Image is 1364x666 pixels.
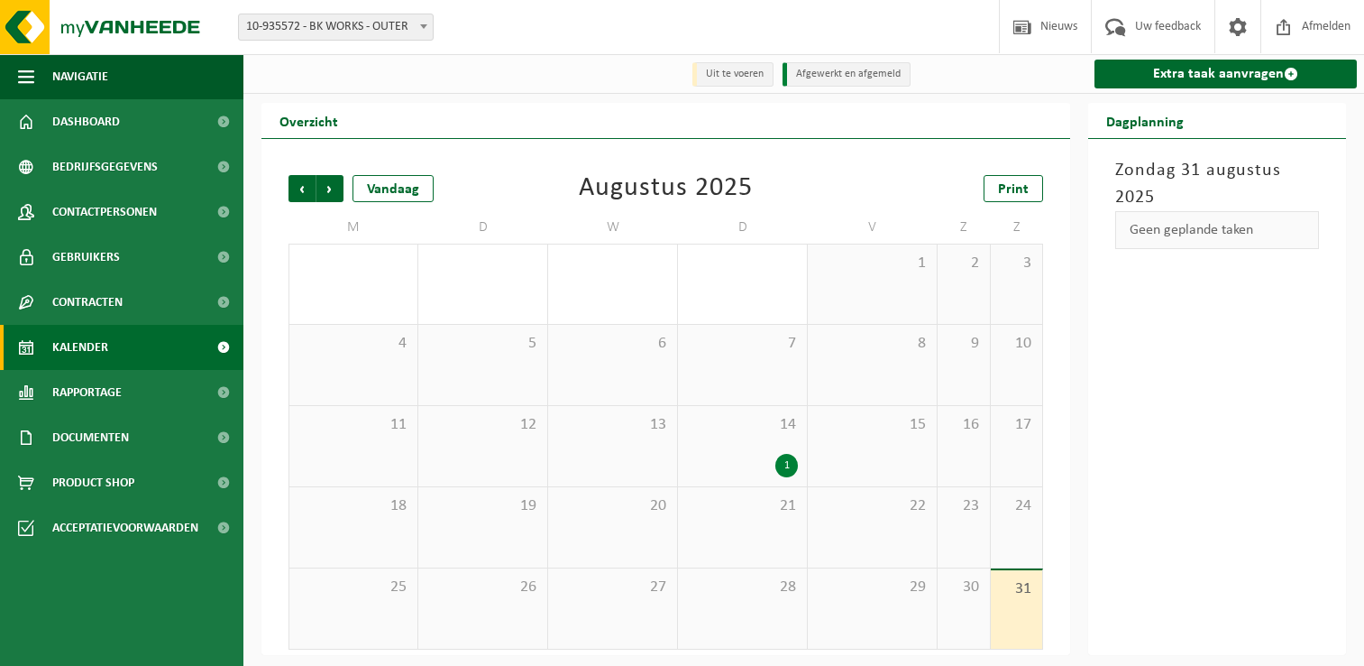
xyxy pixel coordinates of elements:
span: 22 [817,496,928,516]
h2: Overzicht [261,103,356,138]
span: 1 [817,254,928,273]
span: 18 [298,496,408,516]
span: 19 [427,496,538,516]
div: 1 [775,454,798,477]
li: Afgewerkt en afgemeld [783,62,911,87]
td: M [288,211,418,244]
div: Geen geplande taken [1115,211,1319,249]
span: 30 [947,578,981,597]
span: 8 [817,334,928,354]
span: 25 [298,578,408,597]
a: Print [984,175,1043,202]
span: 23 [947,496,981,516]
span: Contactpersonen [52,190,157,235]
span: Kalender [52,325,108,370]
span: 26 [427,578,538,597]
td: Z [938,211,991,244]
span: 7 [687,334,798,354]
td: D [678,211,808,244]
span: 29 [817,578,928,597]
span: Dashboard [52,99,120,144]
span: 31 [1000,579,1034,599]
span: 16 [947,415,981,435]
span: 28 [687,578,798,597]
span: 14 [687,415,798,435]
span: 3 [1000,254,1034,273]
span: 17 [1000,415,1034,435]
span: 12 [427,415,538,435]
span: Documenten [52,415,129,460]
span: 21 [687,496,798,516]
h3: Zondag 31 augustus 2025 [1115,157,1319,211]
span: Contracten [52,280,123,325]
span: Rapportage [52,370,122,415]
div: Augustus 2025 [579,175,753,202]
h2: Dagplanning [1088,103,1202,138]
td: W [548,211,678,244]
span: 9 [947,334,981,354]
span: Vorige [288,175,316,202]
span: Product Shop [52,460,134,505]
span: 24 [1000,496,1034,516]
span: Gebruikers [52,235,120,280]
span: 10 [1000,334,1034,354]
li: Uit te voeren [692,62,774,87]
span: 15 [817,415,928,435]
span: 27 [557,578,668,597]
span: 4 [298,334,408,354]
span: Bedrijfsgegevens [52,144,158,190]
td: D [418,211,548,244]
span: 6 [557,334,668,354]
span: Navigatie [52,54,108,99]
span: 13 [557,415,668,435]
span: Print [998,182,1029,197]
div: Vandaag [352,175,434,202]
td: Z [991,211,1044,244]
span: 5 [427,334,538,354]
span: 2 [947,254,981,273]
td: V [808,211,938,244]
a: Extra taak aanvragen [1094,60,1357,88]
span: Acceptatievoorwaarden [52,505,198,550]
span: 20 [557,496,668,516]
span: 10-935572 - BK WORKS - OUTER [238,14,434,41]
span: 11 [298,415,408,435]
span: Volgende [316,175,343,202]
span: 10-935572 - BK WORKS - OUTER [239,14,433,40]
